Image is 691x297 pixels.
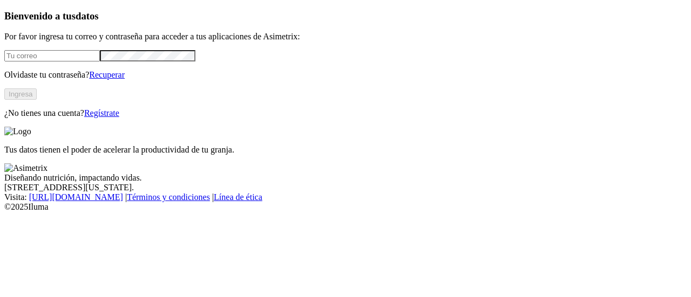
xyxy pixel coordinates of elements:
[127,192,210,202] a: Términos y condiciones
[4,192,687,202] div: Visita : | |
[4,88,37,100] button: Ingresa
[4,163,48,173] img: Asimetrix
[4,202,687,212] div: © 2025 Iluma
[4,145,687,155] p: Tus datos tienen el poder de acelerar la productividad de tu granja.
[4,50,100,61] input: Tu correo
[29,192,123,202] a: [URL][DOMAIN_NAME]
[4,127,31,136] img: Logo
[4,32,687,42] p: Por favor ingresa tu correo y contraseña para acceder a tus aplicaciones de Asimetrix:
[4,183,687,192] div: [STREET_ADDRESS][US_STATE].
[4,70,687,80] p: Olvidaste tu contraseña?
[76,10,99,22] span: datos
[84,108,119,118] a: Regístrate
[4,10,687,22] h3: Bienvenido a tus
[214,192,262,202] a: Línea de ética
[4,173,687,183] div: Diseñando nutrición, impactando vidas.
[4,108,687,118] p: ¿No tienes una cuenta?
[89,70,125,79] a: Recuperar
